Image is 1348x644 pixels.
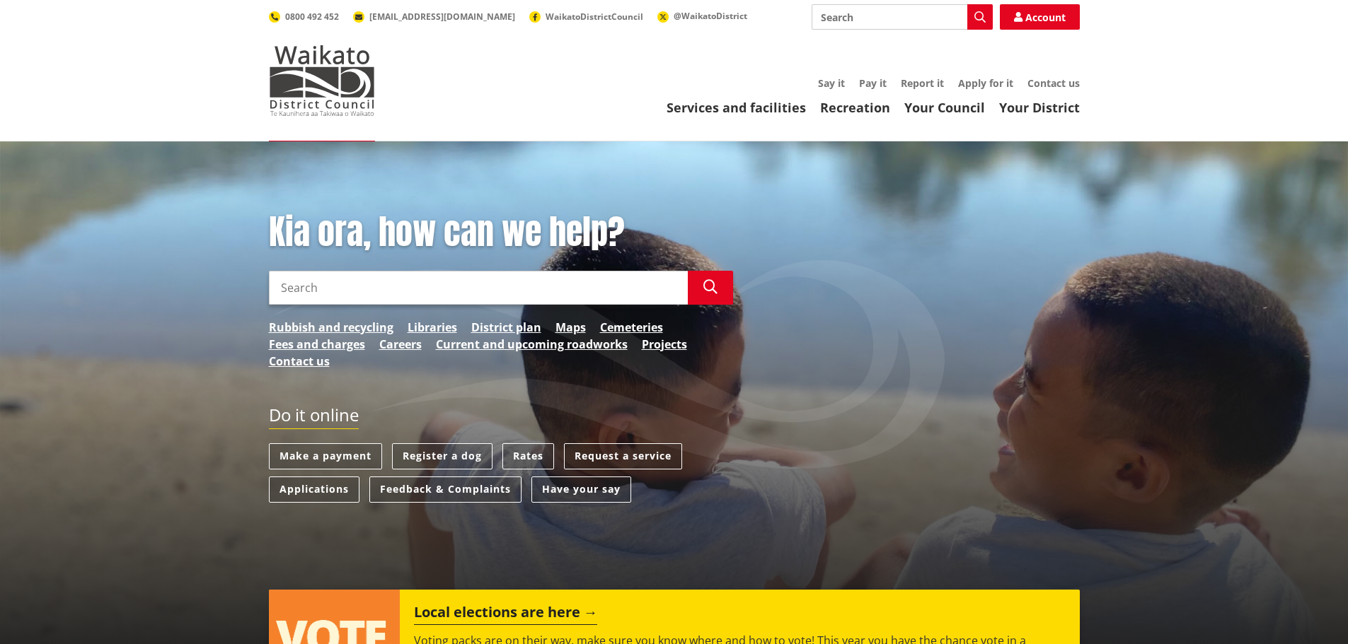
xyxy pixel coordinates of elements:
[999,99,1080,116] a: Your District
[531,476,631,503] a: Have your say
[818,76,845,90] a: Say it
[369,11,515,23] span: [EMAIL_ADDRESS][DOMAIN_NAME]
[667,99,806,116] a: Services and facilities
[269,405,359,430] h2: Do it online
[369,476,522,503] a: Feedback & Complaints
[958,76,1013,90] a: Apply for it
[269,443,382,469] a: Make a payment
[408,319,457,336] a: Libraries
[471,319,541,336] a: District plan
[600,319,663,336] a: Cemeteries
[859,76,887,90] a: Pay it
[269,45,375,116] img: Waikato District Council - Te Kaunihera aa Takiwaa o Waikato
[657,10,747,22] a: @WaikatoDistrict
[904,99,985,116] a: Your Council
[555,319,586,336] a: Maps
[269,353,330,370] a: Contact us
[269,271,688,305] input: Search input
[269,319,393,336] a: Rubbish and recycling
[436,336,628,353] a: Current and upcoming roadworks
[674,10,747,22] span: @WaikatoDistrict
[269,336,365,353] a: Fees and charges
[379,336,422,353] a: Careers
[564,443,682,469] a: Request a service
[812,4,993,30] input: Search input
[901,76,944,90] a: Report it
[414,604,597,625] h2: Local elections are here
[269,11,339,23] a: 0800 492 452
[529,11,643,23] a: WaikatoDistrictCouncil
[353,11,515,23] a: [EMAIL_ADDRESS][DOMAIN_NAME]
[1027,76,1080,90] a: Contact us
[1000,4,1080,30] a: Account
[285,11,339,23] span: 0800 492 452
[269,212,733,253] h1: Kia ora, how can we help?
[546,11,643,23] span: WaikatoDistrictCouncil
[392,443,492,469] a: Register a dog
[502,443,554,469] a: Rates
[820,99,890,116] a: Recreation
[269,476,359,503] a: Applications
[642,336,687,353] a: Projects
